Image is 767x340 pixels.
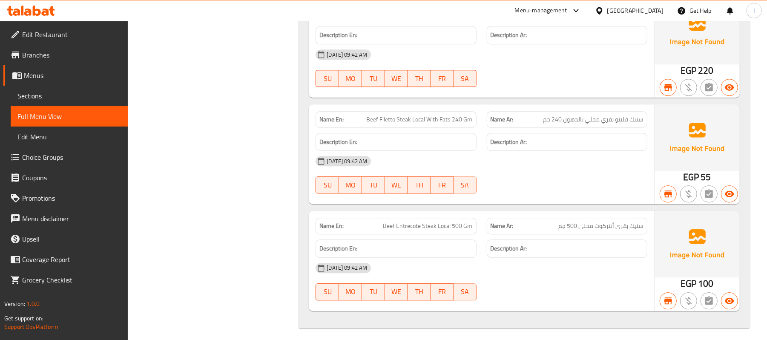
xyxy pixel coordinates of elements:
[316,176,339,193] button: SU
[680,292,697,309] button: Purchased item
[721,292,738,309] button: Available
[515,6,567,16] div: Menu-management
[3,270,128,290] a: Grocery Checklist
[491,30,527,40] strong: Description Ar:
[491,115,514,124] strong: Name Ar:
[660,185,677,202] button: Branch specific item
[319,115,344,124] strong: Name En:
[365,72,382,85] span: TU
[701,292,718,309] button: Not has choices
[342,179,359,191] span: MO
[4,298,25,309] span: Version:
[681,275,696,292] span: EGP
[411,72,427,85] span: TH
[408,283,431,300] button: TH
[388,179,405,191] span: WE
[491,137,527,147] strong: Description Ar:
[362,70,385,87] button: TU
[457,179,473,191] span: SA
[17,132,121,142] span: Edit Menu
[434,179,450,191] span: FR
[22,29,121,40] span: Edit Restaurant
[411,285,427,298] span: TH
[319,222,344,231] strong: Name En:
[323,264,371,272] span: [DATE] 09:42 AM
[721,79,738,96] button: Available
[385,176,408,193] button: WE
[385,70,408,87] button: WE
[22,275,121,285] span: Grocery Checklist
[319,72,336,85] span: SU
[721,185,738,202] button: Available
[316,283,339,300] button: SU
[3,167,128,188] a: Coupons
[454,283,477,300] button: SA
[11,127,128,147] a: Edit Menu
[319,243,357,254] strong: Description En:
[316,70,339,87] button: SU
[17,111,121,121] span: Full Menu View
[22,213,121,224] span: Menu disclaimer
[457,285,473,298] span: SA
[11,106,128,127] a: Full Menu View
[22,234,121,244] span: Upsell
[680,185,697,202] button: Purchased item
[607,6,664,15] div: [GEOGRAPHIC_DATA]
[454,70,477,87] button: SA
[698,62,713,79] span: 220
[323,157,371,165] span: [DATE] 09:42 AM
[683,169,699,185] span: EGP
[365,285,382,298] span: TU
[362,176,385,193] button: TU
[680,79,697,96] button: Purchased item
[11,86,128,106] a: Sections
[339,176,362,193] button: MO
[3,45,128,65] a: Branches
[698,275,713,292] span: 100
[339,283,362,300] button: MO
[362,283,385,300] button: TU
[454,176,477,193] button: SA
[411,179,427,191] span: TH
[3,208,128,229] a: Menu disclaimer
[543,115,643,124] span: ستيك فليتو بقري محلي بالدهون 240 جم
[434,285,450,298] span: FR
[22,152,121,162] span: Choice Groups
[26,298,40,309] span: 1.0.0
[319,285,336,298] span: SU
[383,222,473,231] span: Beef Entrecote Steak Local 500 Gm
[342,285,359,298] span: MO
[431,283,454,300] button: FR
[753,6,755,15] span: I
[491,222,514,231] strong: Name Ar:
[385,283,408,300] button: WE
[701,185,718,202] button: Not has choices
[4,313,43,324] span: Get support on:
[3,249,128,270] a: Coverage Report
[319,179,336,191] span: SU
[365,179,382,191] span: TU
[457,72,473,85] span: SA
[367,115,473,124] span: Beef Filetto Steak Local With Fats 240 Gm
[22,193,121,203] span: Promotions
[3,188,128,208] a: Promotions
[660,79,677,96] button: Branch specific item
[22,254,121,265] span: Coverage Report
[3,65,128,86] a: Menus
[24,70,121,81] span: Menus
[3,24,128,45] a: Edit Restaurant
[655,211,740,277] img: Ae5nvW7+0k+MAAAAAElFTkSuQmCC
[323,51,371,59] span: [DATE] 09:42 AM
[3,147,128,167] a: Choice Groups
[342,72,359,85] span: MO
[22,50,121,60] span: Branches
[660,292,677,309] button: Branch specific item
[17,91,121,101] span: Sections
[701,79,718,96] button: Not has choices
[431,70,454,87] button: FR
[681,62,696,79] span: EGP
[388,72,405,85] span: WE
[319,30,357,40] strong: Description En:
[339,70,362,87] button: MO
[4,321,58,332] a: Support.OpsPlatform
